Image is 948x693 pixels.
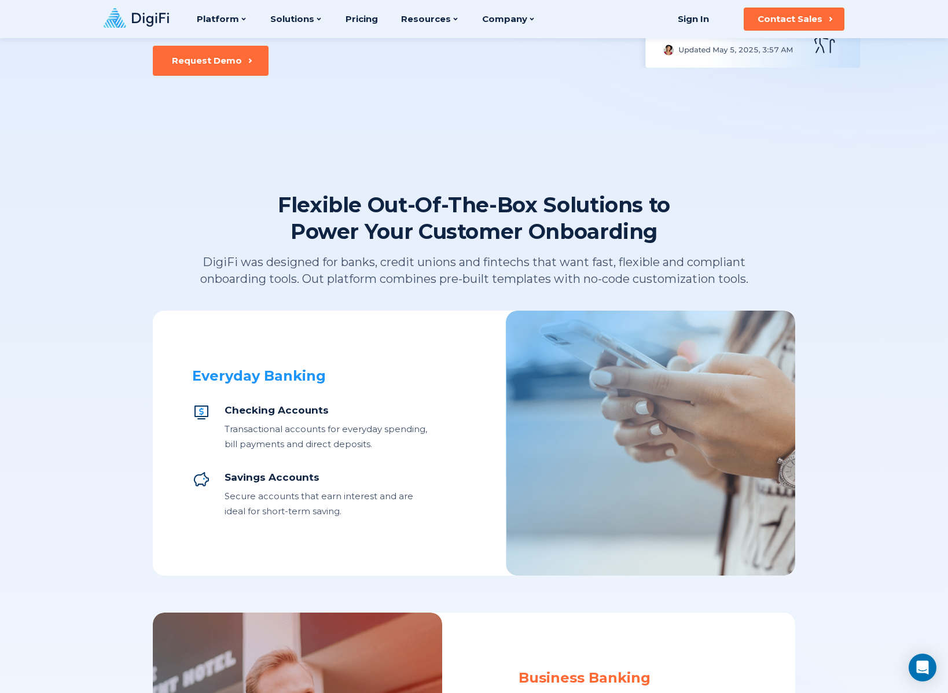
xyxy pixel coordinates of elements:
[225,470,429,484] div: Savings Accounts
[153,46,269,76] button: Request Demo
[663,8,723,31] a: Sign In
[192,367,429,385] div: Everyday Banking
[172,55,242,67] div: Request Demo
[909,654,936,681] div: Open Intercom Messenger
[225,489,429,519] div: Secure accounts that earn interest and are ideal for short-term saving.
[519,669,756,687] div: Business Banking
[225,422,429,452] div: Transactional accounts for everyday spending, bill payments and direct deposits.
[225,403,429,417] div: Checking Accounts
[177,254,771,287] div: DigiFi was designed for banks, credit unions and fintechs that want fast, flexible and compliant ...
[506,311,795,576] img: Everyday Banking
[242,191,706,245] div: Flexible Out-Of-The-Box Solutions to Power Your Customer Onboarding
[744,8,844,31] button: Contact Sales
[758,13,822,25] div: Contact Sales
